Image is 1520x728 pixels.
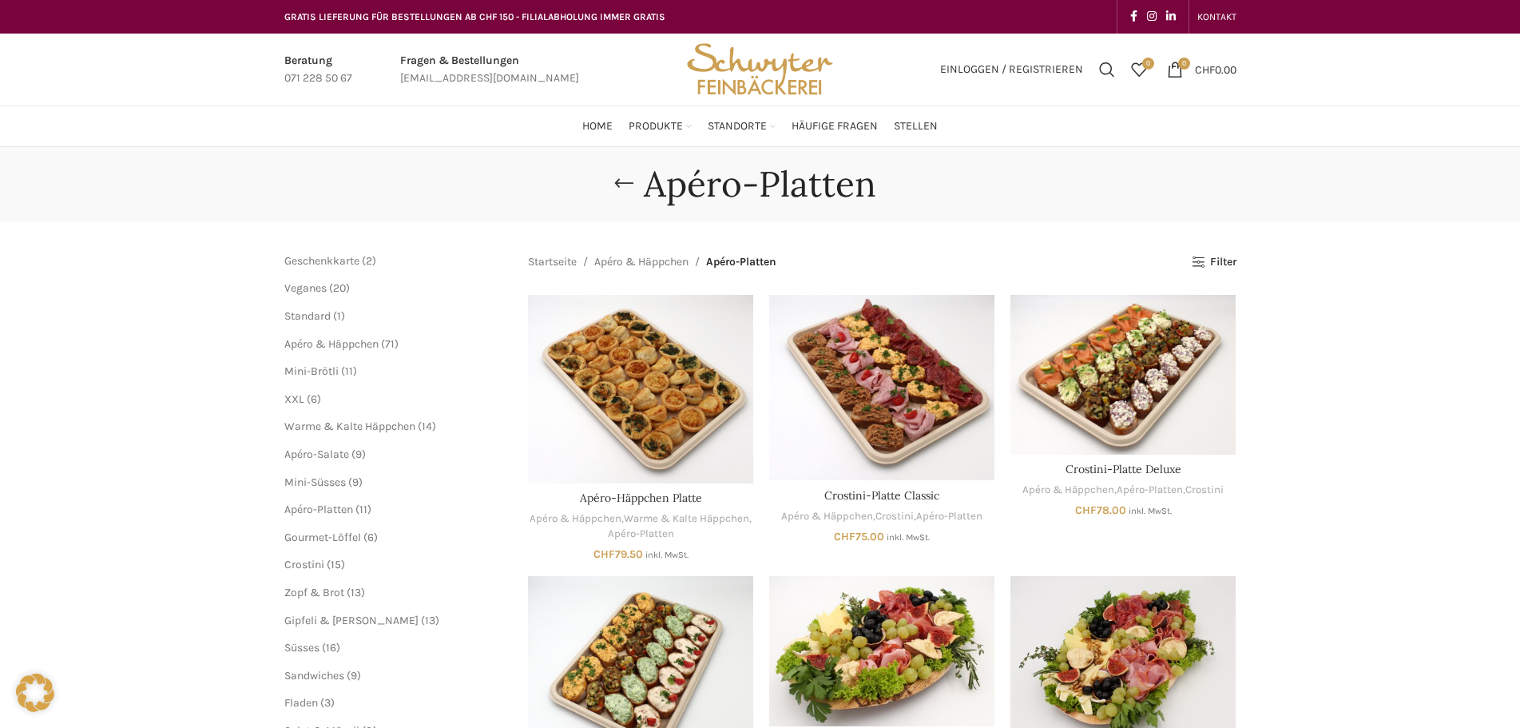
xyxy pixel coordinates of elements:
[593,547,643,561] bdi: 79.50
[824,488,939,503] a: Crostini-Platte Classic
[425,614,435,627] span: 13
[580,491,702,505] a: Apéro-Häppchen Platte
[528,511,753,541] div: , ,
[326,641,336,654] span: 16
[708,119,767,134] span: Standorte
[284,281,327,295] a: Veganes
[284,309,331,323] span: Standard
[1010,483,1236,498] div: , ,
[792,119,878,134] span: Häufige Fragen
[284,531,361,544] a: Gourmet-Löffel
[604,168,644,200] a: Go back
[284,392,304,406] a: XXL
[608,527,674,542] a: Apéro-Platten
[284,503,353,516] a: Apéro-Platten
[932,54,1091,86] a: Einloggen / Registrieren
[284,696,318,710] a: Fladen
[834,530,884,543] bdi: 75.00
[1066,462,1181,476] a: Crostini-Platte Deluxe
[645,550,689,560] small: inkl. MwSt.
[359,503,367,516] span: 11
[367,531,374,544] span: 6
[530,511,621,527] a: Apéro & Häppchen
[1192,256,1236,269] a: Filter
[1123,54,1155,86] div: Meine Wunschliste
[284,448,349,461] a: Apéro-Salate
[781,509,873,524] a: Apéro & Häppchen
[333,281,346,295] span: 20
[582,119,613,134] span: Home
[1022,483,1114,498] a: Apéro & Häppchen
[629,119,683,134] span: Produkte
[593,547,615,561] span: CHF
[284,254,359,268] a: Geschenkkarte
[706,253,776,271] span: Apéro-Platten
[528,253,577,271] a: Startseite
[284,420,415,433] span: Warme & Kalte Häppchen
[887,532,930,543] small: inkl. MwSt.
[834,530,855,543] span: CHF
[916,509,982,524] a: Apéro-Platten
[284,669,344,682] a: Sandwiches
[629,110,692,142] a: Produkte
[1075,503,1097,517] span: CHF
[894,119,938,134] span: Stellen
[528,295,753,483] a: Apéro-Häppchen Platte
[276,110,1244,142] div: Main navigation
[400,52,579,88] a: Infobox link
[284,475,346,489] a: Mini-Süsses
[769,576,994,726] a: Fleisch-Käse Platte 4 Pers.
[311,392,317,406] span: 6
[1195,62,1236,76] bdi: 0.00
[352,475,359,489] span: 9
[284,614,419,627] a: Gipfeli & [PERSON_NAME]
[940,64,1083,75] span: Einloggen / Registrieren
[1091,54,1123,86] a: Suchen
[324,696,331,710] span: 3
[582,110,613,142] a: Home
[1195,62,1215,76] span: CHF
[284,586,344,599] a: Zopf & Brot
[1178,58,1190,70] span: 0
[284,558,324,571] span: Crostini
[1129,506,1172,516] small: inkl. MwSt.
[1197,1,1236,33] a: KONTAKT
[422,420,432,433] span: 14
[284,641,319,654] a: Süsses
[1185,483,1224,498] a: Crostini
[351,586,361,599] span: 13
[681,62,838,75] a: Site logo
[355,448,362,461] span: 9
[1123,54,1155,86] a: 0
[284,11,665,22] span: GRATIS LIEFERUNG FÜR BESTELLUNGEN AB CHF 150 - FILIALABHOLUNG IMMER GRATIS
[345,364,353,378] span: 11
[792,110,878,142] a: Häufige Fragen
[351,669,357,682] span: 9
[681,34,838,105] img: Bäckerei Schwyter
[284,337,379,351] span: Apéro & Häppchen
[894,110,938,142] a: Stellen
[284,52,352,88] a: Infobox link
[284,364,339,378] a: Mini-Brötli
[1142,58,1154,70] span: 0
[1125,6,1142,28] a: Facebook social link
[1197,11,1236,22] span: KONTAKT
[769,295,994,480] a: Crostini-Platte Classic
[1010,295,1236,454] a: Crostini-Platte Deluxe
[331,558,341,571] span: 15
[1075,503,1126,517] bdi: 78.00
[624,511,749,527] a: Warme & Kalte Häppchen
[594,253,689,271] a: Apéro & Häppchen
